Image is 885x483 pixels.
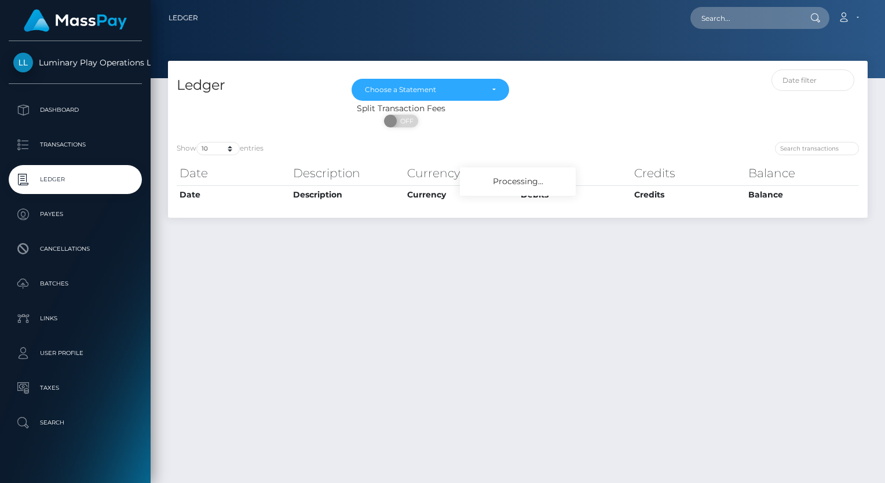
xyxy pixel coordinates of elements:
[13,206,137,223] p: Payees
[196,142,240,155] select: Showentries
[13,414,137,431] p: Search
[404,185,518,204] th: Currency
[9,269,142,298] a: Batches
[745,185,859,204] th: Balance
[169,6,198,30] a: Ledger
[9,304,142,333] a: Links
[9,235,142,264] a: Cancellations
[177,162,290,185] th: Date
[24,9,127,32] img: MassPay Logo
[9,165,142,194] a: Ledger
[631,185,745,204] th: Credits
[13,310,137,327] p: Links
[177,185,290,204] th: Date
[168,103,634,115] div: Split Transaction Fees
[771,69,855,91] input: Date filter
[13,240,137,258] p: Cancellations
[13,379,137,397] p: Taxes
[9,200,142,229] a: Payees
[13,136,137,153] p: Transactions
[390,115,419,127] span: OFF
[13,101,137,119] p: Dashboard
[177,75,334,96] h4: Ledger
[13,171,137,188] p: Ledger
[13,275,137,292] p: Batches
[290,162,404,185] th: Description
[404,162,518,185] th: Currency
[9,339,142,368] a: User Profile
[9,57,142,68] span: Luminary Play Operations Limited
[9,374,142,402] a: Taxes
[13,345,137,362] p: User Profile
[745,162,859,185] th: Balance
[352,79,509,101] button: Choose a Statement
[9,130,142,159] a: Transactions
[290,185,404,204] th: Description
[9,408,142,437] a: Search
[9,96,142,125] a: Dashboard
[177,142,264,155] label: Show entries
[631,162,745,185] th: Credits
[518,162,631,185] th: Debits
[365,85,482,94] div: Choose a Statement
[775,142,859,155] input: Search transactions
[690,7,799,29] input: Search...
[13,53,33,72] img: Luminary Play Operations Limited
[460,167,576,196] div: Processing...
